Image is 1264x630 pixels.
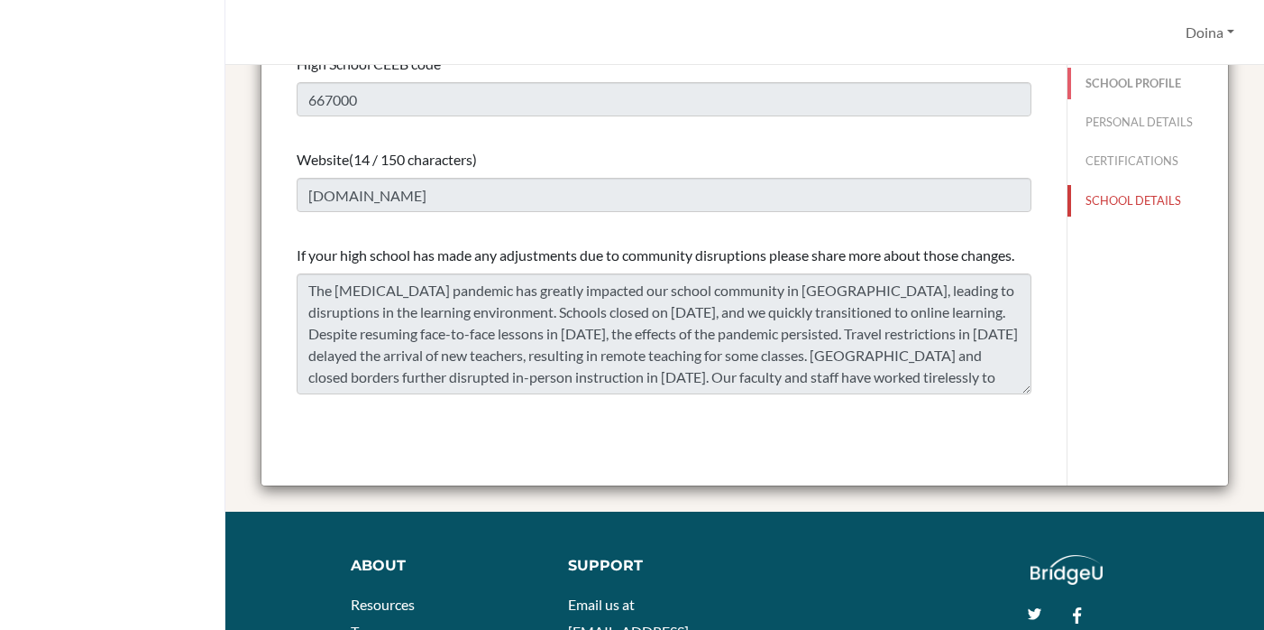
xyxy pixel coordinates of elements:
[297,246,1014,264] span: If your high school has made any adjustments due to community disruptions please share more about...
[1177,15,1242,50] button: Doina
[1030,555,1104,585] img: logo_white@2x-f4f0deed5e89b7ecb1c2cc34c3e3d731f90f0f143d5ea2071677605dd97b5244.png
[351,596,415,613] a: Resources
[1067,68,1228,99] button: SCHOOL PROFILE
[297,151,349,168] span: Website
[1067,107,1228,138] button: PERSONAL DETAILS
[349,151,477,168] span: (14 / 150 characters)
[568,555,728,577] div: Support
[1067,145,1228,177] button: CERTIFICATIONS
[351,555,527,577] div: About
[297,273,1031,394] textarea: The [MEDICAL_DATA] pandemic has greatly impacted our school community in [GEOGRAPHIC_DATA], leadi...
[1067,185,1228,217] button: SCHOOL DETAILS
